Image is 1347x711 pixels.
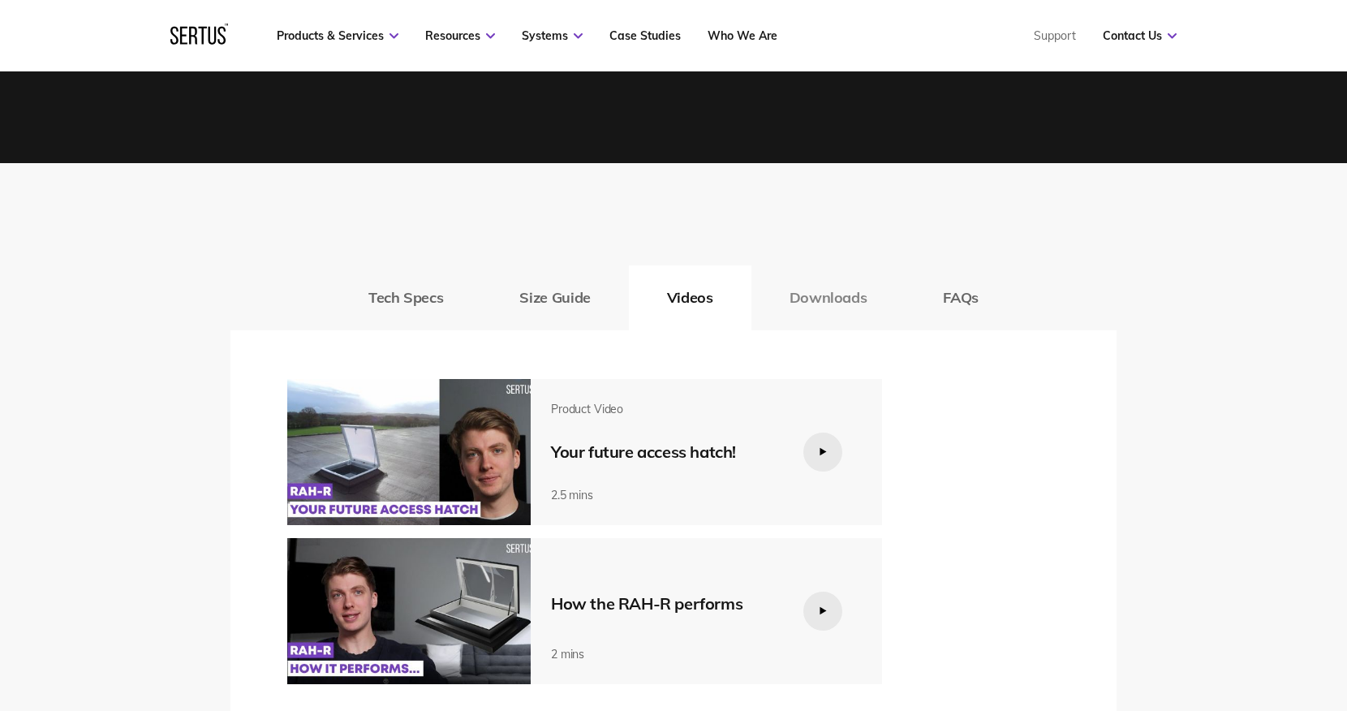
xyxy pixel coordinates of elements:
[1103,28,1177,43] a: Contact Us
[751,265,906,330] button: Downloads
[551,647,778,661] div: 2 mins
[708,28,777,43] a: Who We Are
[551,442,778,462] div: Your future access hatch!
[905,265,1017,330] button: FAQs
[330,265,481,330] button: Tech Specs
[522,28,583,43] a: Systems
[551,593,778,614] div: How the RAH-R performs
[425,28,495,43] a: Resources
[609,28,681,43] a: Case Studies
[551,402,778,416] div: Product Video
[481,265,628,330] button: Size Guide
[551,488,778,502] div: 2.5 mins
[1034,28,1076,43] a: Support
[277,28,398,43] a: Products & Services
